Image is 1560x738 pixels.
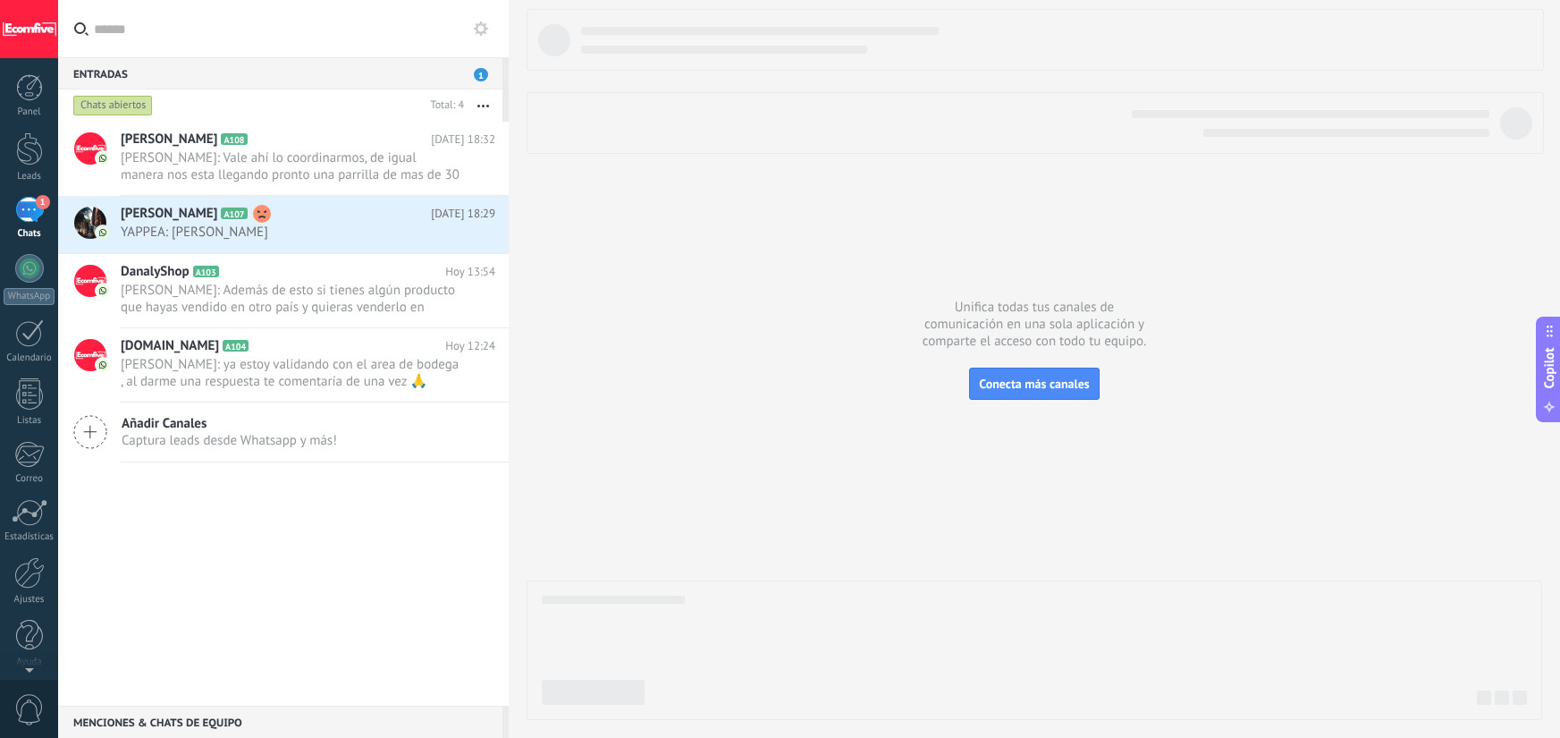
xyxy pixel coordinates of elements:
[431,131,495,148] span: [DATE] 18:32
[464,89,502,122] button: Más
[969,368,1099,400] button: Conecta más canales
[58,706,502,738] div: Menciones & Chats de equipo
[221,133,247,145] span: A108
[97,226,109,239] img: com.amocrm.amocrmwa.svg
[474,68,488,81] span: 1
[122,415,337,432] span: Añadir Canales
[58,122,509,195] a: [PERSON_NAME] A108 [DATE] 18:32 [PERSON_NAME]: Vale ahí lo coordinarmos, de igual manera nos esta...
[121,356,461,390] span: [PERSON_NAME]: ya estoy validando con el area de bodega , al darme una respuesta te comentaría de...
[1540,347,1558,388] span: Copilot
[58,328,509,402] a: [DOMAIN_NAME] A104 Hoy 12:24 [PERSON_NAME]: ya estoy validando con el area de bodega , al darme u...
[121,205,217,223] span: [PERSON_NAME]
[121,263,190,281] span: DanalyShop
[4,106,55,118] div: Panel
[223,340,249,352] span: A104
[424,97,464,115] div: Total: 4
[4,531,55,543] div: Estadísticas
[121,337,219,355] span: [DOMAIN_NAME]
[97,152,109,165] img: com.amocrm.amocrmwa.svg
[431,205,495,223] span: [DATE] 18:29
[4,228,55,240] div: Chats
[4,171,55,182] div: Leads
[97,359,109,371] img: com.amocrm.amocrmwa.svg
[4,415,55,427] div: Listas
[4,473,55,485] div: Correo
[979,376,1089,392] span: Conecta más canales
[121,282,461,316] span: [PERSON_NAME]: Además de esto si tienes algún producto que hayas vendido en otro país y quieras v...
[445,337,495,355] span: Hoy 12:24
[4,288,55,305] div: WhatsApp
[73,95,153,116] div: Chats abiertos
[121,149,461,183] span: [PERSON_NAME]: Vale ahí lo coordinarmos, de igual manera nos esta llegando pronto una parrilla de...
[121,131,217,148] span: [PERSON_NAME]
[58,57,502,89] div: Entradas
[221,208,247,219] span: A107
[193,266,219,277] span: A103
[36,195,50,209] span: 1
[121,224,461,241] span: YAPPEA: [PERSON_NAME]
[58,254,509,327] a: DanalyShop A103 Hoy 13:54 [PERSON_NAME]: Además de esto si tienes algún producto que hayas vendid...
[445,263,495,281] span: Hoy 13:54
[122,432,337,449] span: Captura leads desde Whatsapp y más!
[97,284,109,297] img: com.amocrm.amocrmwa.svg
[58,196,509,253] a: [PERSON_NAME] A107 [DATE] 18:29 YAPPEA: [PERSON_NAME]
[4,352,55,364] div: Calendario
[4,594,55,606] div: Ajustes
